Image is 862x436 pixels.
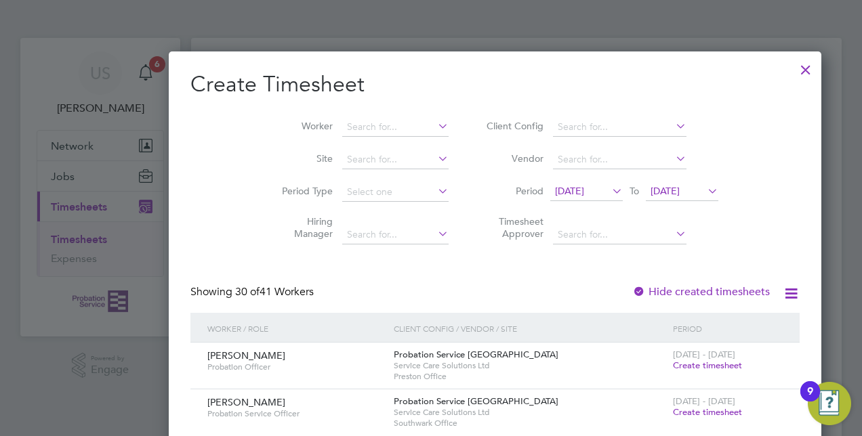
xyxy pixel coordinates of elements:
span: [DATE] - [DATE] [673,349,735,360]
span: Probation Officer [207,362,384,372]
label: Site [272,152,333,165]
label: Worker [272,120,333,132]
span: Create timesheet [673,359,742,371]
span: To [625,182,643,200]
input: Select one [342,183,449,202]
span: 30 of [235,285,260,299]
input: Search for... [342,150,449,169]
input: Search for... [553,225,686,244]
div: Showing [190,285,316,299]
label: Vendor [483,152,543,165]
input: Search for... [342,225,449,244]
input: Search for... [553,150,686,169]
span: [DATE] [555,185,584,197]
label: Period Type [272,185,333,197]
label: Timesheet Approver [483,215,543,240]
label: Client Config [483,120,543,132]
div: Client Config / Vendor / Site [390,313,670,344]
span: Probation Service Officer [207,408,384,419]
div: 9 [807,391,813,409]
span: 41 Workers [235,285,314,299]
span: [DATE] - [DATE] [673,395,735,407]
span: Probation Service [GEOGRAPHIC_DATA] [394,395,558,407]
span: [PERSON_NAME] [207,349,285,362]
label: Hiring Manager [272,215,333,240]
span: Probation Service [GEOGRAPHIC_DATA] [394,349,558,360]
button: Open Resource Center, 9 new notifications [808,382,851,425]
div: Period [670,313,786,344]
input: Search for... [342,118,449,137]
span: Southwark Office [394,418,666,429]
input: Search for... [553,118,686,137]
span: Preston Office [394,371,666,382]
h2: Create Timesheet [190,70,800,99]
span: [DATE] [651,185,680,197]
span: [PERSON_NAME] [207,396,285,408]
span: Create timesheet [673,406,742,418]
span: Service Care Solutions Ltd [394,407,666,418]
div: Worker / Role [204,313,390,344]
label: Period [483,185,543,197]
label: Hide created timesheets [632,285,770,299]
span: Service Care Solutions Ltd [394,360,666,371]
